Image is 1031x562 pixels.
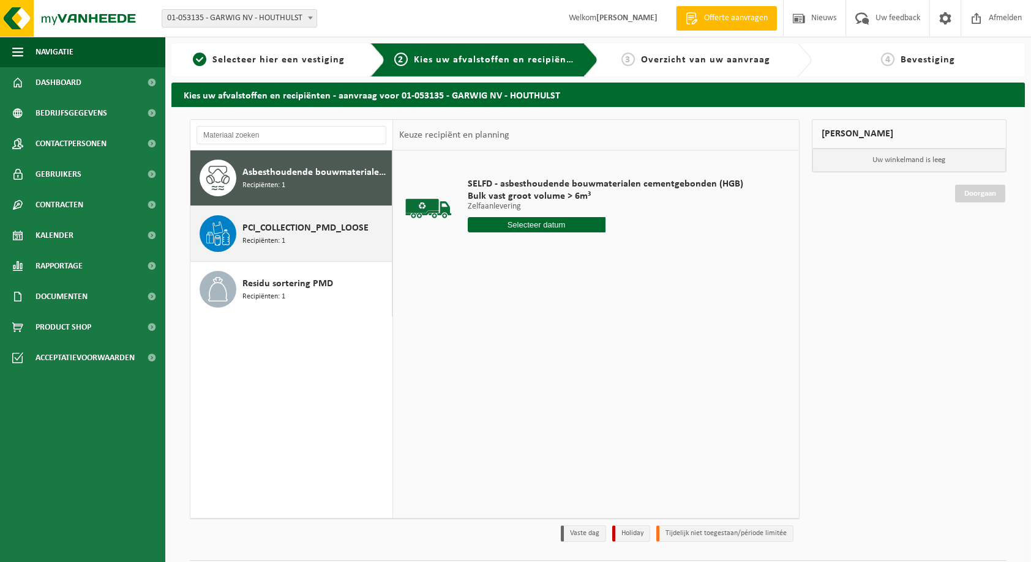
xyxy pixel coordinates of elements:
span: Navigatie [36,37,73,67]
span: Kalender [36,220,73,251]
span: 01-053135 - GARWIG NV - HOUTHULST [162,9,317,28]
span: Bevestiging [901,55,955,65]
span: Bedrijfsgegevens [36,98,107,128]
span: Product Shop [36,312,91,342]
a: 1Selecteer hier een vestiging [178,53,361,67]
li: Holiday [612,525,650,542]
span: 3 [621,53,635,66]
a: Offerte aanvragen [676,6,777,31]
span: Offerte aanvragen [701,12,771,24]
a: Doorgaan [955,185,1005,202]
span: Contracten [36,190,83,220]
span: Asbesthoudende bouwmaterialen cementgebonden (hechtgebonden) [242,165,389,180]
p: Zelfaanlevering [468,202,743,211]
button: Residu sortering PMD Recipiënten: 1 [190,262,392,317]
input: Selecteer datum [468,217,605,232]
span: Recipiënten: 1 [242,291,285,303]
span: Kies uw afvalstoffen en recipiënten [414,55,582,65]
li: Tijdelijk niet toegestaan/période limitée [656,525,793,542]
span: PCI_COLLECTION_PMD_LOOSE [242,221,369,235]
span: Dashboard [36,67,81,98]
button: PCI_COLLECTION_PMD_LOOSE Recipiënten: 1 [190,206,392,262]
span: Contactpersonen [36,128,107,159]
li: Vaste dag [561,525,606,542]
span: Bulk vast groot volume > 6m³ [468,190,743,202]
span: Documenten [36,281,88,312]
button: Asbesthoudende bouwmaterialen cementgebonden (hechtgebonden) Recipiënten: 1 [190,150,392,206]
p: Uw winkelmand is leeg [812,149,1007,172]
span: SELFD - asbesthoudende bouwmaterialen cementgebonden (HGB) [468,178,743,190]
span: Selecteer hier een vestiging [212,55,345,65]
span: Rapportage [36,251,83,281]
span: Recipiënten: 1 [242,180,285,191]
span: Acceptatievoorwaarden [36,342,135,373]
div: Keuze recipiënt en planning [393,120,515,150]
input: Materiaal zoeken [197,126,386,144]
span: 4 [881,53,894,66]
span: 01-053135 - GARWIG NV - HOUTHULST [162,10,317,27]
span: Gebruikers [36,159,81,190]
span: Recipiënten: 1 [242,235,285,247]
strong: [PERSON_NAME] [596,13,658,23]
span: 1 [193,53,206,66]
span: 2 [394,53,408,66]
h2: Kies uw afvalstoffen en recipiënten - aanvraag voor 01-053135 - GARWIG NV - HOUTHULST [171,83,1025,106]
div: [PERSON_NAME] [812,119,1007,149]
span: Residu sortering PMD [242,276,333,291]
span: Overzicht van uw aanvraag [641,55,770,65]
